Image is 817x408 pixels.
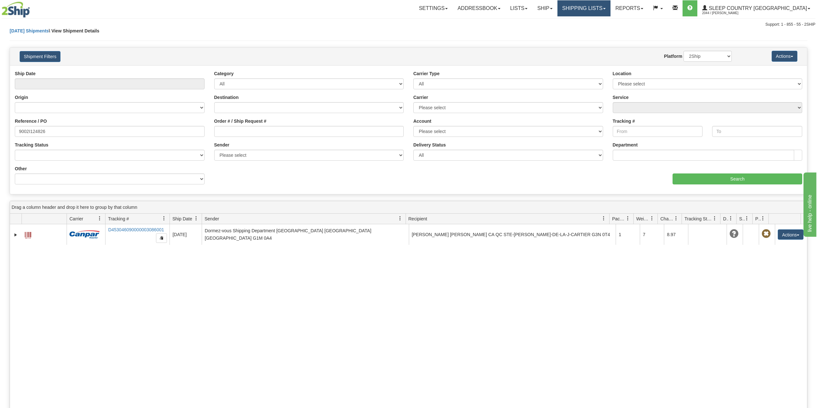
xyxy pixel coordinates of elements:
a: Addressbook [453,0,505,16]
a: Shipment Issues filter column settings [741,213,752,224]
a: [DATE] Shipments [10,28,49,33]
label: Department [613,142,638,148]
span: \ View Shipment Details [49,28,99,33]
span: Delivery Status [723,216,729,222]
a: Ship Date filter column settings [191,213,202,224]
td: 1 [616,224,640,245]
a: Charge filter column settings [671,213,682,224]
a: Pickup Status filter column settings [757,213,768,224]
span: 2044 / [PERSON_NAME] [702,10,750,16]
span: Recipient [408,216,427,222]
a: Expand [13,232,19,238]
a: Packages filter column settings [622,213,633,224]
input: From [613,126,703,137]
td: 8.97 [664,224,688,245]
a: Carrier filter column settings [94,213,105,224]
label: Category [214,70,234,77]
button: Shipment Filters [20,51,60,62]
a: Lists [505,0,532,16]
input: To [712,126,802,137]
span: Ship Date [172,216,192,222]
span: Weight [636,216,650,222]
span: Shipment Issues [739,216,745,222]
label: Carrier [413,94,428,101]
a: Sender filter column settings [395,213,406,224]
span: Tracking # [108,216,129,222]
span: Pickup Not Assigned [762,229,771,238]
a: Shipping lists [557,0,610,16]
label: Reference / PO [15,118,47,124]
label: Origin [15,94,28,101]
a: Delivery Status filter column settings [725,213,736,224]
a: Ship [532,0,557,16]
td: Dormez-vous Shipping Department [GEOGRAPHIC_DATA] [GEOGRAPHIC_DATA] [GEOGRAPHIC_DATA] G1M 0A4 [202,224,409,245]
td: [PERSON_NAME] [PERSON_NAME] CA QC STE-[PERSON_NAME]-DE-LA-J-CARTIER G3N 0T4 [409,224,616,245]
a: Tracking Status filter column settings [709,213,720,224]
label: Carrier Type [413,70,439,77]
div: grid grouping header [10,201,807,214]
a: Reports [610,0,648,16]
a: Weight filter column settings [647,213,657,224]
button: Actions [778,229,803,240]
img: logo2044.jpg [2,2,30,18]
label: Destination [214,94,239,101]
label: Delivery Status [413,142,446,148]
a: Label [25,229,31,239]
label: Ship Date [15,70,36,77]
label: Service [613,94,629,101]
label: Location [613,70,631,77]
span: Tracking Status [684,216,712,222]
label: Tracking Status [15,142,48,148]
a: Tracking # filter column settings [159,213,170,224]
span: Packages [612,216,626,222]
a: Sleep Country [GEOGRAPHIC_DATA] 2044 / [PERSON_NAME] [697,0,815,16]
input: Search [673,173,802,184]
iframe: chat widget [802,171,816,237]
button: Actions [772,51,797,62]
span: Unknown [730,229,739,238]
span: Charge [660,216,674,222]
span: Pickup Status [755,216,761,222]
div: live help - online [5,4,60,12]
img: 14 - Canpar [69,230,100,238]
label: Platform [664,53,682,59]
label: Account [413,118,431,124]
label: Sender [214,142,229,148]
a: Settings [414,0,453,16]
span: Sleep Country [GEOGRAPHIC_DATA] [707,5,807,11]
label: Other [15,165,27,172]
td: 7 [640,224,664,245]
label: Tracking # [613,118,635,124]
a: Recipient filter column settings [598,213,609,224]
label: Order # / Ship Request # [214,118,267,124]
span: Sender [205,216,219,222]
span: Carrier [69,216,83,222]
button: Copy to clipboard [156,233,167,243]
a: D453046090000003086001 [108,227,164,232]
td: [DATE] [170,224,202,245]
div: Support: 1 - 855 - 55 - 2SHIP [2,22,815,27]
